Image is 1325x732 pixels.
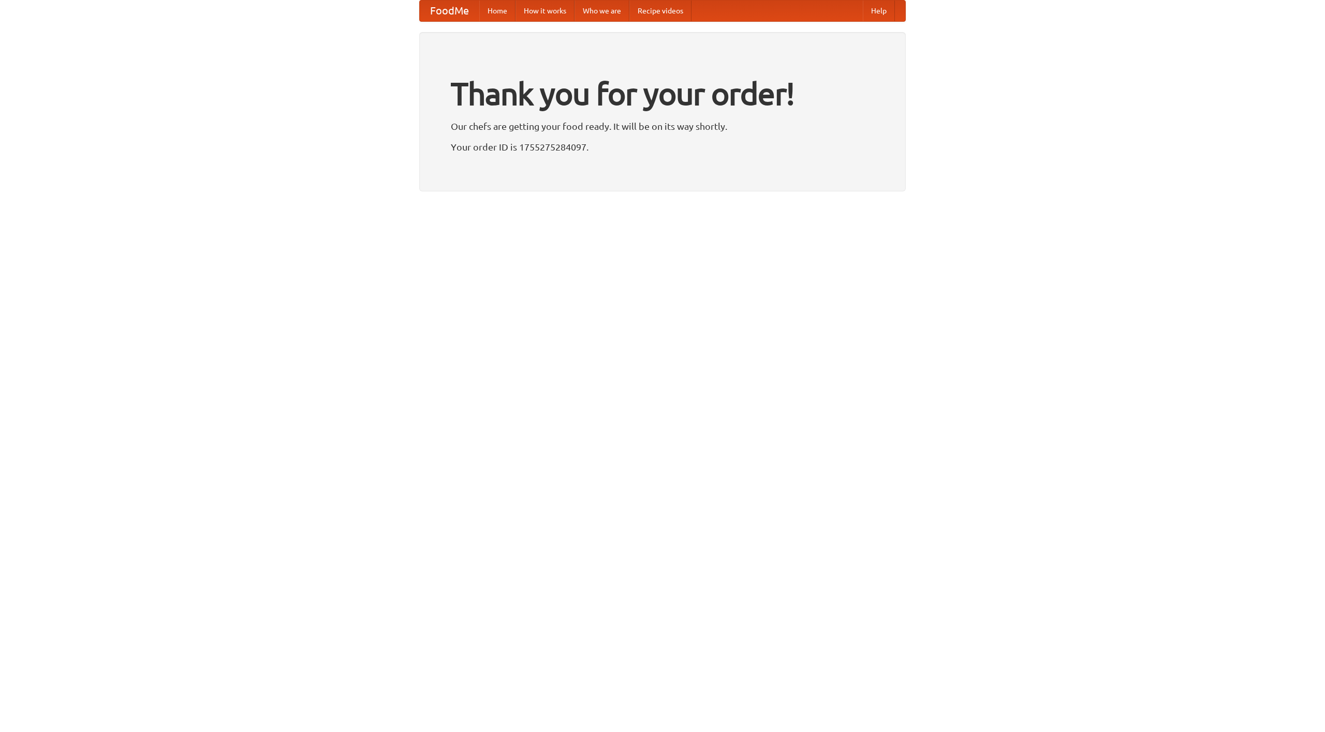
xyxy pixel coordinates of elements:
a: How it works [516,1,575,21]
a: FoodMe [420,1,479,21]
h1: Thank you for your order! [451,69,874,118]
a: Recipe videos [629,1,691,21]
p: Your order ID is 1755275284097. [451,139,874,155]
p: Our chefs are getting your food ready. It will be on its way shortly. [451,118,874,134]
a: Who we are [575,1,629,21]
a: Home [479,1,516,21]
a: Help [863,1,895,21]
